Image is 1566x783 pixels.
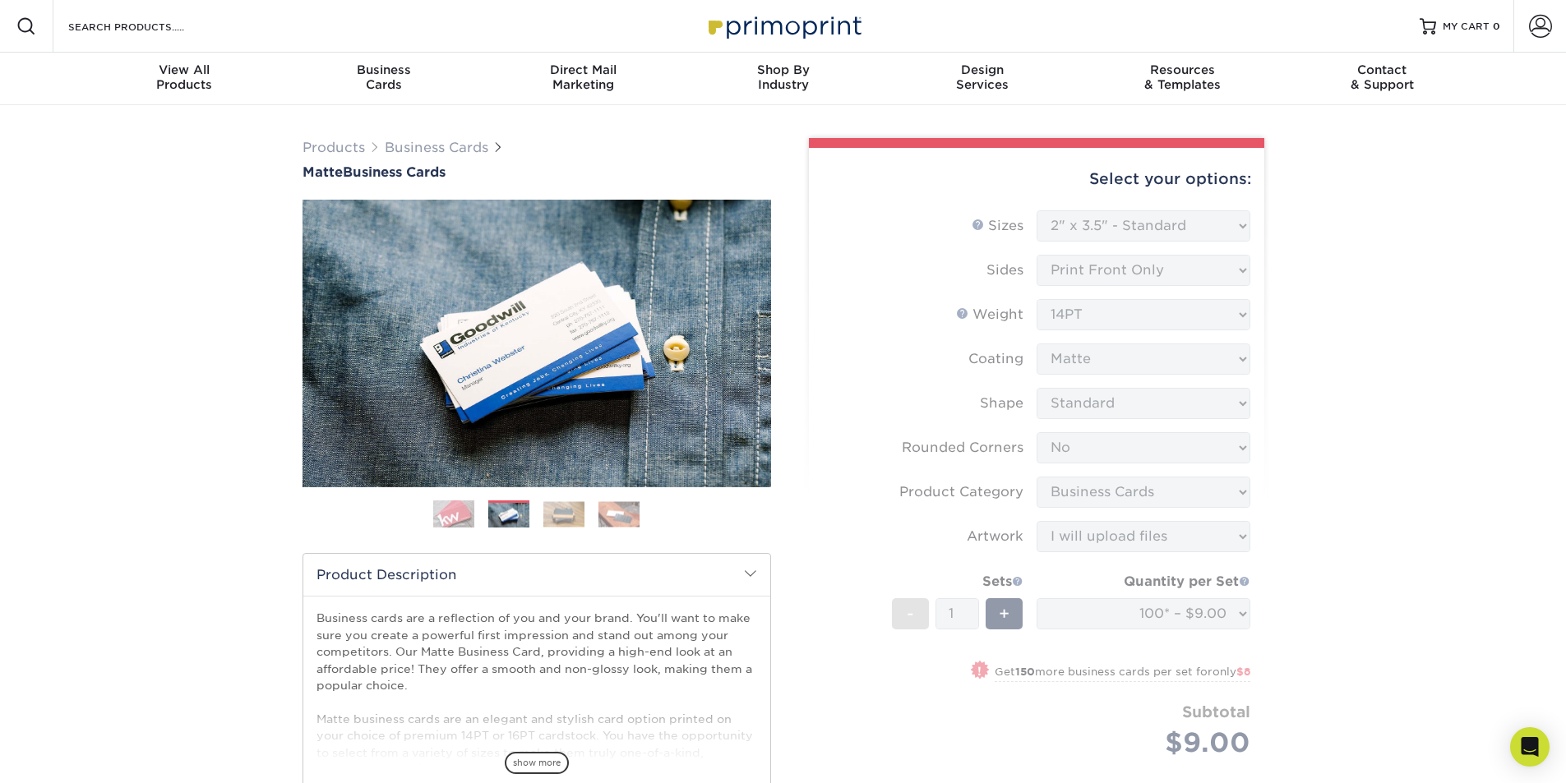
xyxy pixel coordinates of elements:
span: Resources [1083,62,1282,77]
img: Business Cards 02 [488,503,529,528]
span: Matte [303,164,343,180]
h1: Business Cards [303,164,771,180]
a: Shop ByIndustry [683,53,883,105]
div: & Support [1282,62,1482,92]
a: Products [303,140,365,155]
div: Marketing [483,62,683,92]
div: Products [85,62,284,92]
a: Resources& Templates [1083,53,1282,105]
a: Business Cards [385,140,488,155]
span: Shop By [683,62,883,77]
span: View All [85,62,284,77]
img: Matte 02 [303,200,771,487]
span: Direct Mail [483,62,683,77]
div: Select your options: [822,148,1251,210]
div: & Templates [1083,62,1282,92]
span: Design [883,62,1083,77]
a: DesignServices [883,53,1083,105]
img: Business Cards 04 [598,501,640,527]
span: show more [505,752,569,774]
div: Services [883,62,1083,92]
img: Primoprint [701,8,866,44]
a: View AllProducts [85,53,284,105]
input: SEARCH PRODUCTS..... [67,16,227,36]
span: MY CART [1443,20,1490,34]
a: MatteBusiness Cards [303,164,771,180]
div: Industry [683,62,883,92]
div: Cards [284,62,483,92]
h2: Product Description [303,554,770,596]
span: Business [284,62,483,77]
a: BusinessCards [284,53,483,105]
div: Open Intercom Messenger [1510,727,1550,767]
img: Business Cards 03 [543,501,584,527]
a: Direct MailMarketing [483,53,683,105]
img: Business Cards 01 [433,494,474,535]
span: 0 [1493,21,1500,32]
span: Contact [1282,62,1482,77]
a: Contact& Support [1282,53,1482,105]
